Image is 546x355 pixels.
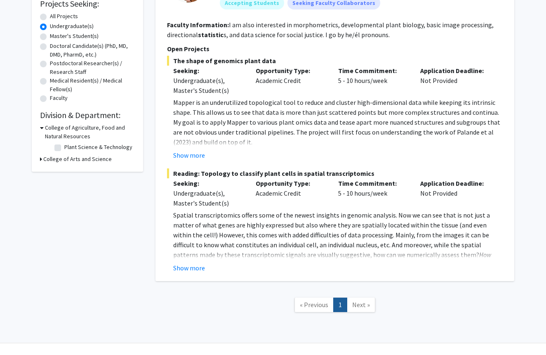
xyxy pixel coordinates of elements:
[347,298,375,312] a: Next Page
[256,66,326,76] p: Opportunity Type:
[173,210,503,270] p: Spatial transcriptomics offers some of the newest insights in genomic analysis. Now we can see th...
[50,32,99,40] label: Master's Student(s)
[173,178,243,188] p: Seeking:
[50,12,78,21] label: All Projects
[414,66,497,95] div: Not Provided
[420,66,490,76] p: Application Deadline:
[167,44,503,54] p: Open Projects
[167,21,229,29] b: Faculty Information:
[50,94,68,102] label: Faculty
[155,289,514,323] nav: Page navigation
[167,56,503,66] span: The shape of genomics plant data
[352,301,370,309] span: Next »
[338,66,408,76] p: Time Commitment:
[420,178,490,188] p: Application Deadline:
[40,110,135,120] h2: Division & Department:
[198,31,224,39] b: statistic
[50,42,135,59] label: Doctoral Candidate(s) (PhD, MD, DMD, PharmD, etc.)
[43,155,112,163] h3: College of Arts and Science
[414,178,497,208] div: Not Provided
[64,143,132,151] label: Plant Science & Technology
[173,150,205,160] button: Show more
[167,21,494,39] fg-read-more: I am also interested in morphometrics, developmental plant biology, basic image processing, direc...
[300,301,328,309] span: « Previous
[256,178,326,188] p: Opportunity Type:
[45,123,135,141] h3: College of Agriculture, Food and Natural Resources
[173,76,243,95] div: Undergraduate(s), Master's Student(s)
[249,178,332,208] div: Academic Credit
[50,59,135,76] label: Postdoctoral Researcher(s) / Research Staff
[249,66,332,95] div: Academic Credit
[173,66,243,76] p: Seeking:
[167,168,503,178] span: Reading: Topology to classify plant cells in spatial transcriptomics
[50,22,94,31] label: Undergraduate(s)
[332,178,414,208] div: 5 - 10 hours/week
[173,188,243,208] div: Undergraduate(s), Master's Student(s)
[6,318,35,349] iframe: Chat
[50,76,135,94] label: Medical Resident(s) / Medical Fellow(s)
[338,178,408,188] p: Time Commitment:
[332,66,414,95] div: 5 - 10 hours/week
[173,97,503,147] p: Mapper is an underutilized topological tool to reduce and cluster high-dimensional data while kee...
[173,263,205,273] button: Show more
[333,298,347,312] a: 1
[294,298,334,312] a: Previous Page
